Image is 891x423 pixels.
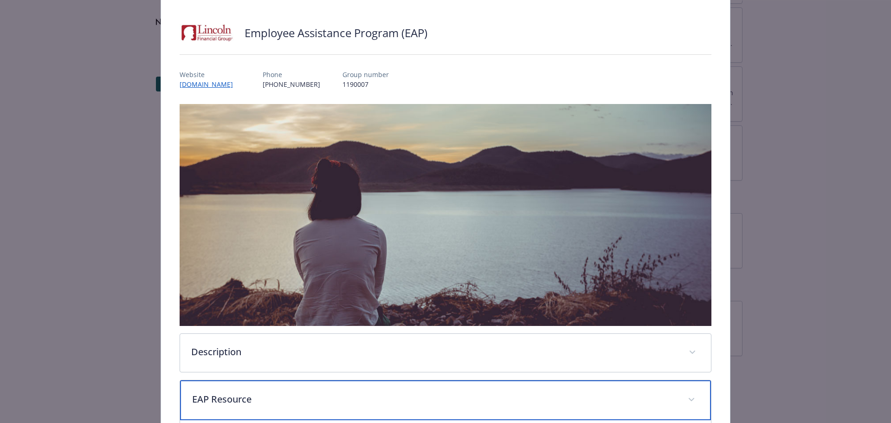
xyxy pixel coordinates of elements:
[180,70,240,79] p: Website
[180,380,711,420] div: EAP Resource
[180,80,240,89] a: [DOMAIN_NAME]
[342,70,389,79] p: Group number
[263,70,320,79] p: Phone
[245,25,427,41] h2: Employee Assistance Program (EAP)
[180,19,235,47] img: Lincoln Financial Group
[180,104,712,326] img: banner
[192,392,677,406] p: EAP Resource
[263,79,320,89] p: [PHONE_NUMBER]
[342,79,389,89] p: 1190007
[191,345,678,359] p: Description
[180,334,711,372] div: Description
